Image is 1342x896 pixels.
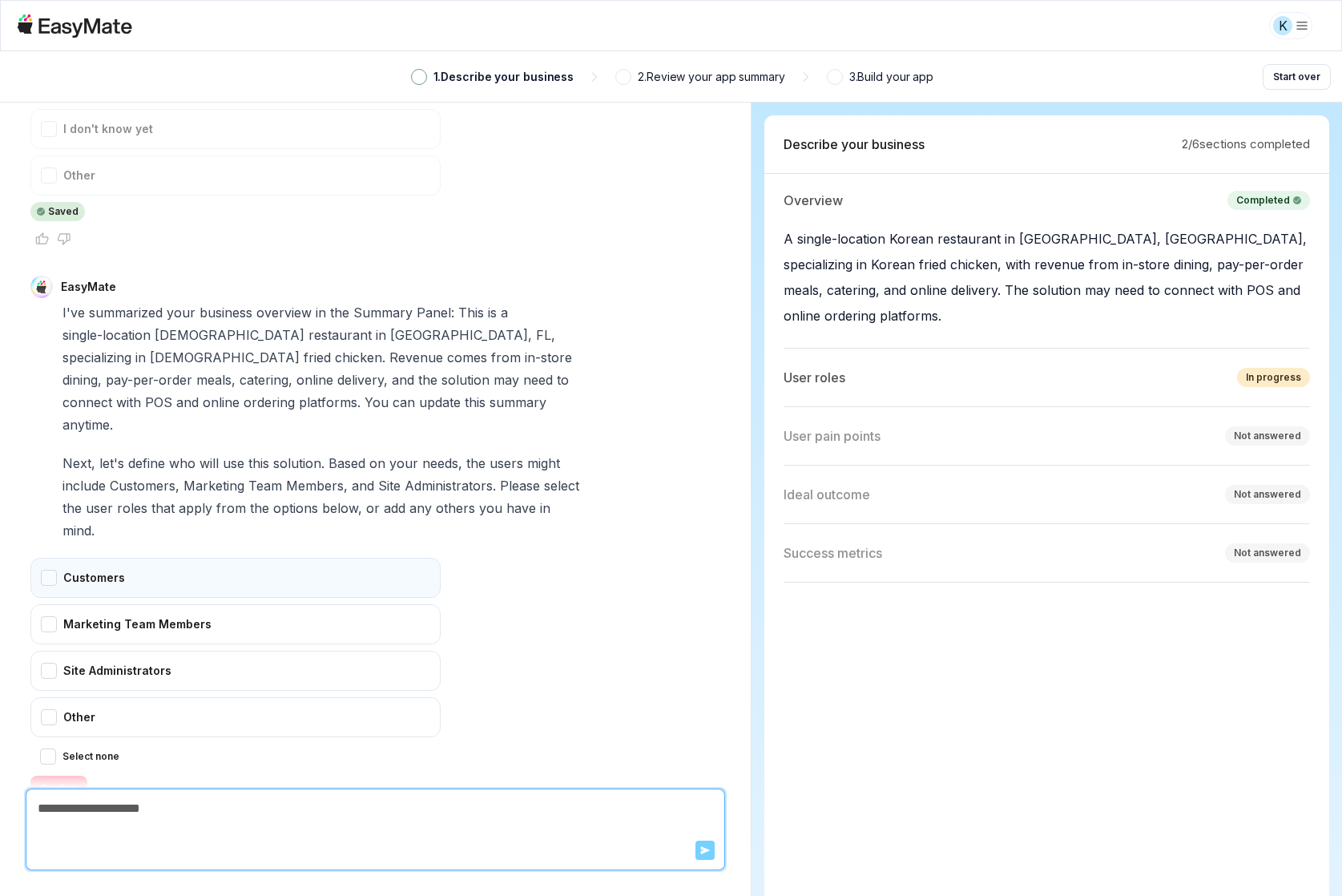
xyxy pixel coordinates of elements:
[61,279,116,295] p: EasyMate
[62,452,95,474] span: Next,
[106,369,192,391] span: pay-per-order
[392,369,414,391] span: and
[330,301,349,324] span: the
[176,391,199,414] span: and
[150,346,300,369] span: [DEMOGRAPHIC_DATA]
[273,497,318,519] span: options
[216,497,246,519] span: from
[145,391,172,414] span: POS
[62,474,106,497] span: include
[500,474,540,497] span: Please
[1182,135,1310,154] p: 2 / 6 sections completed
[335,346,385,369] span: chicken.
[352,474,374,497] span: and
[196,369,236,391] span: meals,
[422,452,462,474] span: needs,
[110,474,179,497] span: Customers,
[491,346,521,369] span: from
[199,301,252,324] span: business
[1234,546,1301,560] div: Not answered
[248,452,269,474] span: this
[62,369,102,391] span: dining,
[116,391,141,414] span: with
[384,497,405,519] span: add
[447,346,487,369] span: comes
[203,391,240,414] span: online
[393,391,415,414] span: can
[223,452,244,474] span: use
[273,452,324,474] span: solution.
[199,452,219,474] span: will
[308,324,372,346] span: restaurant
[389,346,443,369] span: Revenue
[337,369,388,391] span: delivery,
[1263,64,1331,90] button: Start over
[1273,16,1292,35] div: K
[378,474,401,497] span: Site
[544,474,579,497] span: select
[490,452,523,474] span: users
[155,324,304,346] span: [DEMOGRAPHIC_DATA]
[506,497,536,519] span: have
[62,391,112,414] span: connect
[638,68,785,86] p: 2 . Review your app summary
[465,391,486,414] span: this
[488,301,497,324] span: is
[1236,193,1301,208] div: Completed
[89,301,163,324] span: summarized
[441,369,490,391] span: solution
[540,497,550,519] span: in
[369,452,385,474] span: on
[466,452,486,474] span: the
[390,324,532,346] span: [GEOGRAPHIC_DATA],
[418,369,437,391] span: the
[523,369,553,391] span: need
[784,543,882,563] p: Success metrics
[62,346,131,369] span: specializing
[62,324,151,346] span: single-location
[366,497,380,519] span: or
[436,497,475,519] span: others
[62,519,95,542] span: mind.
[784,226,1310,329] p: A single-location Korean restaurant in [GEOGRAPHIC_DATA], [GEOGRAPHIC_DATA], specializing in Kore...
[479,497,502,519] span: you
[501,301,508,324] span: a
[169,452,195,474] span: who
[250,497,269,519] span: the
[849,68,933,86] p: 3 . Build your app
[62,497,82,519] span: the
[179,497,212,519] span: apply
[433,68,574,86] p: 1 . Describe your business
[240,369,292,391] span: catering,
[117,497,147,519] span: roles
[248,474,282,497] span: Team
[167,301,195,324] span: your
[316,301,326,324] span: in
[256,301,312,324] span: overview
[494,369,519,391] span: may
[405,474,496,497] span: Administrators.
[784,135,925,154] p: Describe your business
[536,324,555,346] span: FL,
[86,497,113,519] span: user
[304,346,331,369] span: fried
[1246,370,1301,385] div: In progress
[322,497,362,519] span: below,
[417,301,454,324] span: Panel:
[1234,429,1301,443] div: Not answered
[99,452,124,474] span: let's
[48,205,79,218] p: Saved
[784,191,843,210] p: Overview
[784,485,870,504] p: Ideal outcome
[151,497,175,519] span: that
[490,391,546,414] span: summary
[128,452,165,474] span: define
[328,452,365,474] span: Based
[527,452,560,474] span: might
[244,391,295,414] span: ordering
[389,452,418,474] span: your
[135,346,146,369] span: in
[557,369,569,391] span: to
[299,391,361,414] span: platforms.
[296,369,333,391] span: online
